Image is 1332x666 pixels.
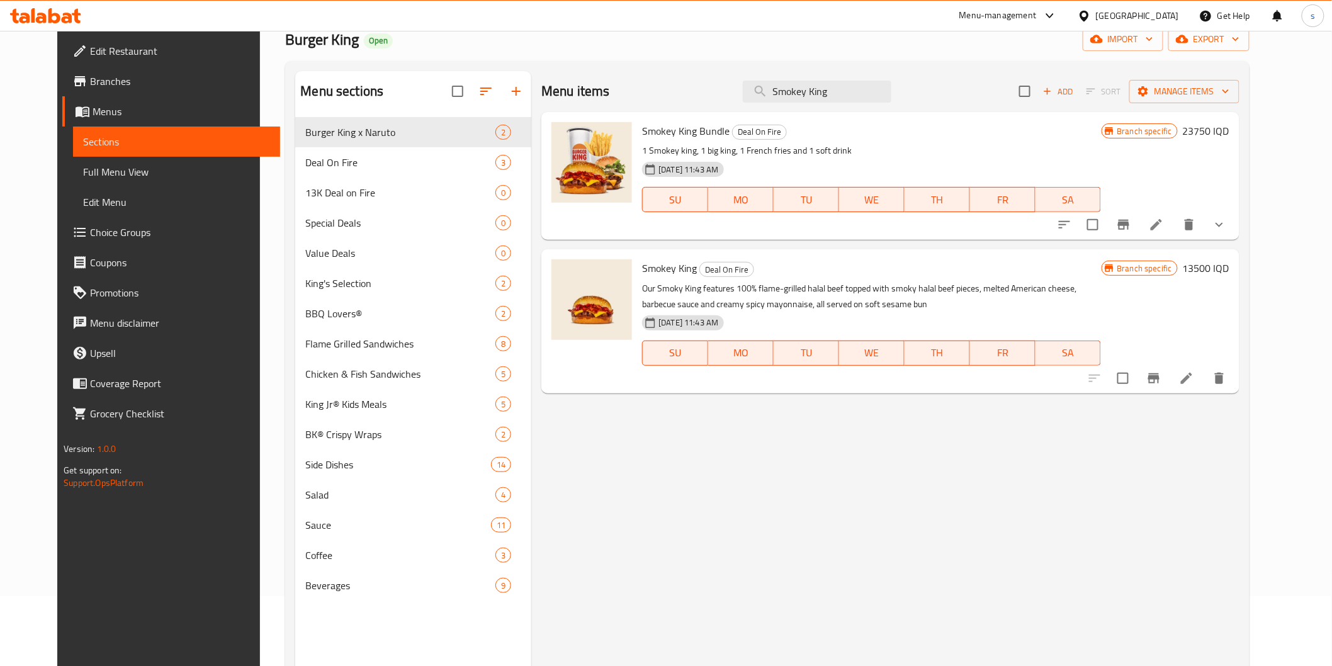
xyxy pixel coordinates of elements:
span: import [1093,31,1153,47]
div: items [495,185,511,200]
span: 8 [496,338,511,350]
a: Edit Restaurant [62,36,279,66]
span: TU [779,344,834,362]
button: MO [708,341,774,366]
span: Menu disclaimer [90,315,269,330]
span: 11 [492,519,511,531]
span: 9 [496,580,511,592]
a: Choice Groups [62,217,279,247]
span: Value Deals [305,246,495,261]
span: Smokey King [642,259,697,278]
div: items [495,215,511,230]
a: Edit menu item [1179,371,1194,386]
span: MO [713,344,769,362]
h2: Menu items [541,82,610,101]
span: Sections [83,134,269,149]
div: items [495,397,511,412]
div: items [491,457,511,472]
svg: Show Choices [1212,217,1227,232]
button: TH [905,187,970,212]
div: Deal On Fire [732,125,787,140]
span: Coffee [305,548,495,563]
span: Edit Restaurant [90,43,269,59]
span: SA [1041,344,1096,362]
span: Sort sections [471,76,501,106]
div: items [495,246,511,261]
button: delete [1204,363,1234,393]
div: items [495,336,511,351]
button: export [1168,28,1250,51]
div: Deal On Fire [699,262,754,277]
span: Burger King x Naruto [305,125,495,140]
span: 14 [492,459,511,471]
span: Add item [1038,82,1078,101]
button: TU [774,341,839,366]
span: 0 [496,217,511,229]
div: items [495,548,511,563]
span: Version: [64,441,94,457]
span: Get support on: [64,462,121,478]
div: Beverages [305,578,495,593]
span: export [1178,31,1239,47]
span: 5 [496,368,511,380]
button: SU [642,341,708,366]
span: Manage items [1139,84,1229,99]
span: TH [910,344,965,362]
div: King's Selection [305,276,495,291]
span: FR [975,344,1030,362]
span: TU [779,191,834,209]
span: Sauce [305,517,491,533]
div: items [491,517,511,533]
button: sort-choices [1049,210,1080,240]
a: Edit menu item [1149,217,1164,232]
a: Full Menu View [73,157,279,187]
div: Coffee3 [295,540,531,570]
span: Branch specific [1112,125,1177,137]
h2: Menu sections [300,82,383,101]
span: Full Menu View [83,164,269,179]
button: Manage items [1129,80,1239,103]
span: BBQ Lovers® [305,306,495,321]
div: Open [364,33,393,48]
a: Menu disclaimer [62,308,279,338]
span: BK® Crispy Wraps [305,427,495,442]
button: WE [839,187,905,212]
div: items [495,366,511,381]
div: King Jr® Kids Meals [305,397,495,412]
span: Choice Groups [90,225,269,240]
a: Coupons [62,247,279,278]
span: Flame Grilled Sandwiches [305,336,495,351]
span: Menus [93,104,269,119]
span: WE [844,344,900,362]
a: Upsell [62,338,279,368]
p: 1 Smokey king, 1 big king, 1 French fries and 1 soft drink [642,143,1101,159]
span: SU [648,191,703,209]
div: items [495,155,511,170]
div: items [495,487,511,502]
button: WE [839,341,905,366]
a: Edit Menu [73,187,279,217]
h6: 13500 IQD [1183,259,1229,277]
span: 0 [496,187,511,199]
div: items [495,276,511,291]
span: 2 [496,308,511,320]
button: SA [1036,187,1101,212]
div: 13K Deal on Fire0 [295,178,531,208]
div: Salad [305,487,495,502]
span: MO [713,191,769,209]
div: Chicken & Fish Sandwiches [305,366,495,381]
span: Select section [1012,78,1038,104]
span: Deal On Fire [305,155,495,170]
div: King's Selection2 [295,268,531,298]
span: 3 [496,550,511,562]
div: BBQ Lovers®2 [295,298,531,329]
span: Select all sections [444,78,471,104]
span: SU [648,344,703,362]
div: Special Deals [305,215,495,230]
span: Branches [90,74,269,89]
span: 4 [496,489,511,501]
span: [DATE] 11:43 AM [653,164,723,176]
